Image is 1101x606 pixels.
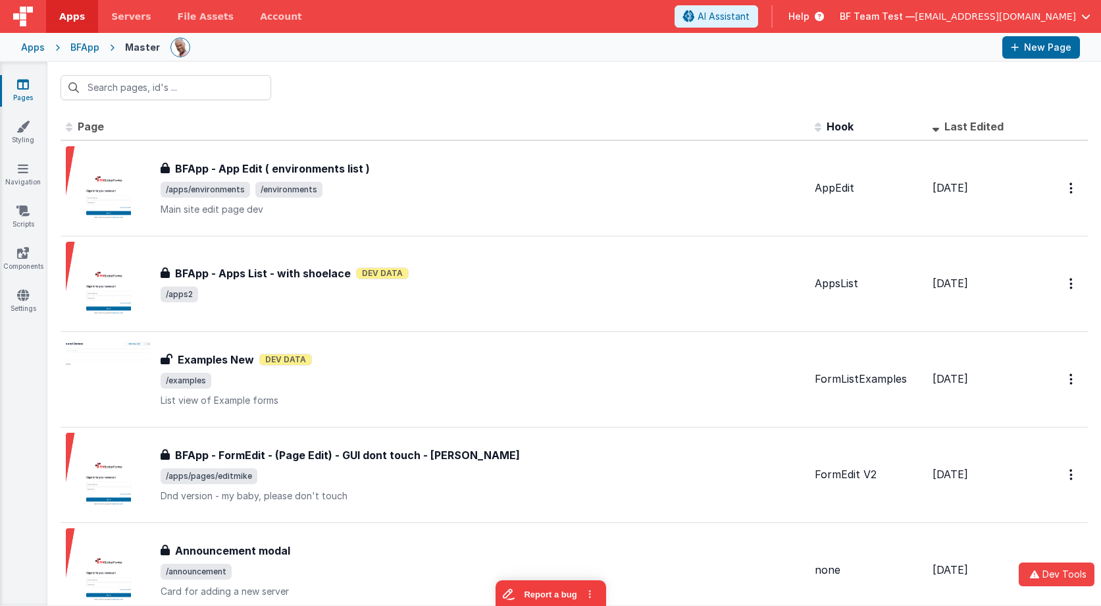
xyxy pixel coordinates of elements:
[915,10,1076,23] span: [EMAIL_ADDRESS][DOMAIN_NAME]
[161,373,211,389] span: /examples
[1019,563,1094,586] button: Dev Tools
[675,5,758,28] button: AI Assistant
[161,287,198,302] span: /apps2
[125,41,160,54] div: Master
[827,120,854,133] span: Hook
[70,41,99,54] div: BFApp
[111,10,151,23] span: Servers
[161,182,250,198] span: /apps/environments
[161,468,257,484] span: /apps/pages/editmike
[840,10,915,23] span: BF Team Test —
[178,10,234,23] span: File Assets
[161,585,804,598] p: Card for adding a new server
[1062,366,1083,393] button: Options
[175,447,520,463] h3: BFApp - FormEdit - (Page Edit) - GUI dont touch - [PERSON_NAME]
[1062,175,1083,202] button: Options
[59,10,85,23] span: Apps
[815,467,922,482] div: FormEdit V2
[175,161,370,177] h3: BFApp - App Edit ( environments list )
[1062,461,1083,488] button: Options
[259,354,312,366] span: Dev Data
[788,10,809,23] span: Help
[944,120,1004,133] span: Last Edited
[61,75,271,100] input: Search pages, id's ...
[815,372,922,387] div: FormListExamples
[255,182,322,198] span: /environments
[175,543,290,559] h3: Announcement modal
[161,564,232,580] span: /announcement
[21,41,45,54] div: Apps
[815,180,922,196] div: AppEdit
[933,181,968,194] span: [DATE]
[161,394,804,407] p: List view of Example forms
[161,203,804,216] p: Main site edit page dev
[933,563,968,576] span: [DATE]
[698,10,750,23] span: AI Assistant
[1062,557,1083,584] button: Options
[815,563,922,578] div: none
[175,265,351,281] h3: BFApp - Apps List - with shoelace
[933,468,968,481] span: [DATE]
[1002,36,1080,59] button: New Page
[840,10,1090,23] button: BF Team Test — [EMAIL_ADDRESS][DOMAIN_NAME]
[815,276,922,291] div: AppsList
[933,277,968,290] span: [DATE]
[1062,270,1083,297] button: Options
[356,267,409,279] span: Dev Data
[933,372,968,385] span: [DATE]
[178,352,254,368] h3: Examples New
[161,489,804,503] p: Dnd version - my baby, please don't touch
[78,120,104,133] span: Page
[171,38,190,57] img: 11ac31fe5dc3d0eff3fbbbf7b26fa6e1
